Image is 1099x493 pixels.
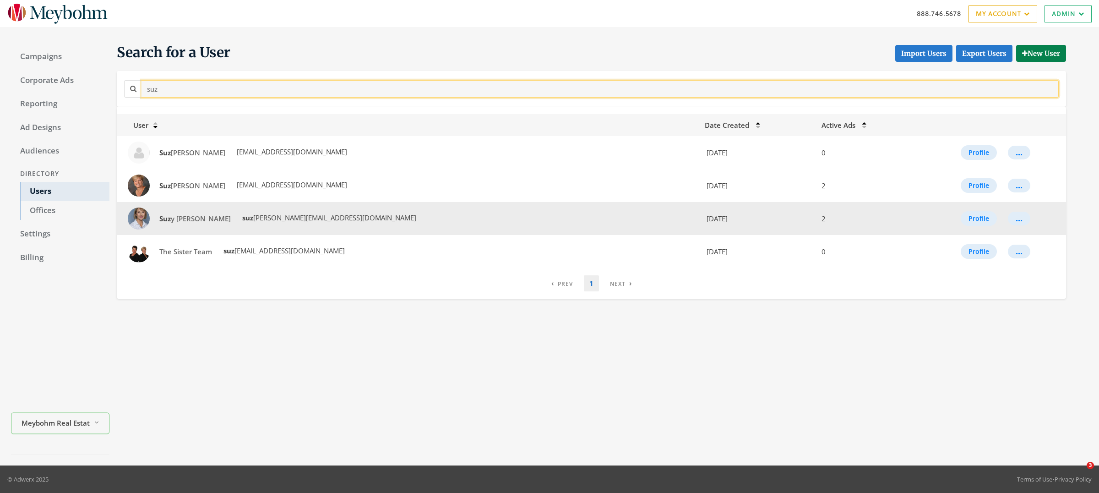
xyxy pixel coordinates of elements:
[11,165,109,182] div: Directory
[961,211,997,226] button: Profile
[11,118,109,137] a: Ad Designs
[1008,212,1030,225] button: ...
[153,243,218,260] a: The Sister Team
[159,148,225,157] span: [PERSON_NAME]
[699,136,816,169] td: [DATE]
[235,180,347,189] span: [EMAIL_ADDRESS][DOMAIN_NAME]
[917,9,961,18] a: 888.746.5678
[699,235,816,268] td: [DATE]
[1055,475,1092,483] a: Privacy Policy
[159,181,171,190] strong: Suz
[223,246,234,255] strong: suz
[1016,152,1023,153] div: ...
[159,214,231,223] span: y [PERSON_NAME]
[222,246,345,255] span: [EMAIL_ADDRESS][DOMAIN_NAME]
[128,142,150,164] img: Suzanne Arsenault profile
[546,275,637,291] nav: pagination
[1068,462,1090,484] iframe: Intercom live chat
[235,147,347,156] span: [EMAIL_ADDRESS][DOMAIN_NAME]
[816,136,912,169] td: 0
[11,47,109,66] a: Campaigns
[153,177,231,194] a: Suz[PERSON_NAME]
[20,201,109,220] a: Offices
[153,144,231,161] a: Suz[PERSON_NAME]
[816,169,912,202] td: 2
[1008,179,1030,192] button: ...
[1016,251,1023,252] div: ...
[130,85,136,92] i: Search for a name or email address
[240,213,416,222] span: [PERSON_NAME][EMAIL_ADDRESS][DOMAIN_NAME]
[159,214,171,223] strong: Suz
[7,3,108,24] img: Adwerx
[699,169,816,202] td: [DATE]
[11,142,109,161] a: Audiences
[117,44,230,62] span: Search for a User
[956,45,1012,62] a: Export Users
[11,413,109,434] button: Meybohm Real Estate
[7,475,49,484] p: © Adwerx 2025
[11,94,109,114] a: Reporting
[20,182,109,201] a: Users
[1017,475,1092,484] div: •
[11,225,109,244] a: Settings
[1008,146,1030,159] button: ...
[699,202,816,235] td: [DATE]
[159,148,171,157] strong: Suz
[1045,5,1092,22] a: Admin
[1016,218,1023,219] div: ...
[705,121,749,130] span: Date Created
[11,248,109,268] a: Billing
[816,202,912,235] td: 2
[122,121,148,130] span: User
[961,145,997,160] button: Profile
[816,235,912,268] td: 0
[1087,462,1094,469] span: 3
[1016,45,1066,62] button: New User
[159,247,212,256] span: The Sister Team
[242,213,253,222] strong: suz
[1016,185,1023,186] div: ...
[961,244,997,259] button: Profile
[128,208,150,230] img: Suzy Haslup profile
[1017,475,1052,483] a: Terms of Use
[584,275,599,291] a: 1
[128,175,150,197] img: Suzanne Fletcher profile
[822,121,855,130] span: Active Ads
[128,241,150,263] img: The Sister Team profile
[895,45,952,62] button: Import Users
[159,181,225,190] span: [PERSON_NAME]
[11,71,109,90] a: Corporate Ads
[141,80,1059,97] input: Search for a name or email address
[22,417,90,428] span: Meybohm Real Estate
[153,210,237,227] a: Suzy [PERSON_NAME]
[968,5,1037,22] a: My Account
[961,178,997,193] button: Profile
[1008,245,1030,258] button: ...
